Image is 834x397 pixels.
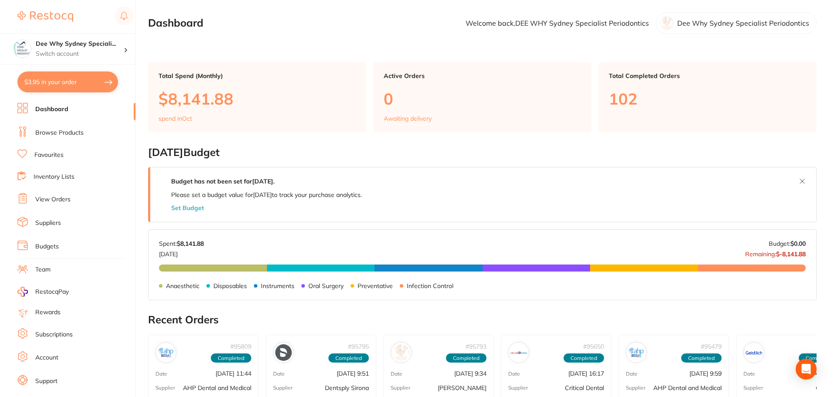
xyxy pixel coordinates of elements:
[148,314,817,326] h2: Recent Orders
[177,240,204,248] strong: $8,141.88
[564,353,604,363] span: Completed
[166,282,199,289] p: Anaesthetic
[393,344,409,361] img: Henry Schein Halas
[653,384,722,391] p: AHP Dental and Medical
[159,240,204,247] p: Spent:
[36,50,124,58] p: Switch account
[17,11,73,22] img: Restocq Logo
[796,359,817,380] div: Open Intercom Messenger
[275,344,292,361] img: Dentsply Sirona
[745,247,806,258] p: Remaining:
[36,40,124,48] h4: Dee Why Sydney Specialist Periodontics
[273,384,293,390] p: Supplier
[746,344,762,361] img: Geistlich
[213,282,247,289] p: Disposables
[148,62,366,132] a: Total Spend (Monthly)$8,141.88spend inOct
[35,195,71,204] a: View Orders
[35,265,51,274] a: Team
[159,90,356,108] p: $8,141.88
[17,287,69,297] a: RestocqPay
[466,19,649,27] p: Welcome back, DEE WHY Sydney Specialist Periodontics
[348,343,369,349] p: # 95795
[35,129,84,137] a: Browse Products
[681,353,722,363] span: Completed
[325,384,369,391] p: Dentsply Sirona
[743,384,763,390] p: Supplier
[159,115,192,122] p: spend in Oct
[391,384,410,390] p: Supplier
[677,19,809,27] p: Dee Why Sydney Specialist Periodontics
[508,370,520,377] p: Date
[743,370,755,377] p: Date
[407,282,453,289] p: Infection Control
[159,72,356,79] p: Total Spend (Monthly)
[216,370,251,377] p: [DATE] 11:44
[148,146,817,159] h2: [DATE] Budget
[159,247,204,258] p: [DATE]
[626,370,638,377] p: Date
[171,191,362,198] p: Please set a budget value for [DATE] to track your purchase analytics.
[148,17,203,29] h2: Dashboard
[183,384,251,391] p: AHP Dental and Medical
[34,173,74,181] a: Inventory Lists
[35,219,61,227] a: Suppliers
[14,40,31,58] img: Dee Why Sydney Specialist Periodontics
[776,250,806,258] strong: $-8,141.88
[35,288,69,296] span: RestocqPay
[565,384,604,391] p: Critical Dental
[35,353,58,362] a: Account
[790,240,806,248] strong: $0.00
[384,72,581,79] p: Active Orders
[358,282,393,289] p: Preventative
[384,115,432,122] p: Awaiting delivery
[510,344,527,361] img: Critical Dental
[308,282,344,289] p: Oral Surgery
[35,377,57,386] a: Support
[373,62,591,132] a: Active Orders0Awaiting delivery
[466,343,486,349] p: # 95793
[35,308,61,317] a: Rewards
[171,177,274,185] strong: Budget has not been set for [DATE] .
[689,370,722,377] p: [DATE] 9:59
[35,242,59,251] a: Budgets
[438,384,486,391] p: [PERSON_NAME]
[171,204,204,211] button: Set Budget
[35,105,68,114] a: Dashboard
[609,90,806,108] p: 102
[17,7,73,27] a: Restocq Logo
[17,287,28,297] img: RestocqPay
[328,353,369,363] span: Completed
[769,240,806,247] p: Budget:
[701,343,722,349] p: # 95479
[626,384,645,390] p: Supplier
[230,343,251,349] p: # 95809
[158,344,174,361] img: AHP Dental and Medical
[598,62,817,132] a: Total Completed Orders102
[34,151,64,159] a: Favourites
[609,72,806,79] p: Total Completed Orders
[628,344,645,361] img: AHP Dental and Medical
[446,353,486,363] span: Completed
[454,370,486,377] p: [DATE] 9:34
[155,370,167,377] p: Date
[35,330,73,339] a: Subscriptions
[391,370,402,377] p: Date
[384,90,581,108] p: 0
[337,370,369,377] p: [DATE] 9:51
[17,71,118,92] button: $3.95 in your order
[568,370,604,377] p: [DATE] 16:17
[261,282,294,289] p: Instruments
[155,384,175,390] p: Supplier
[211,353,251,363] span: Completed
[273,370,285,377] p: Date
[508,384,528,390] p: Supplier
[583,343,604,349] p: # 95650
